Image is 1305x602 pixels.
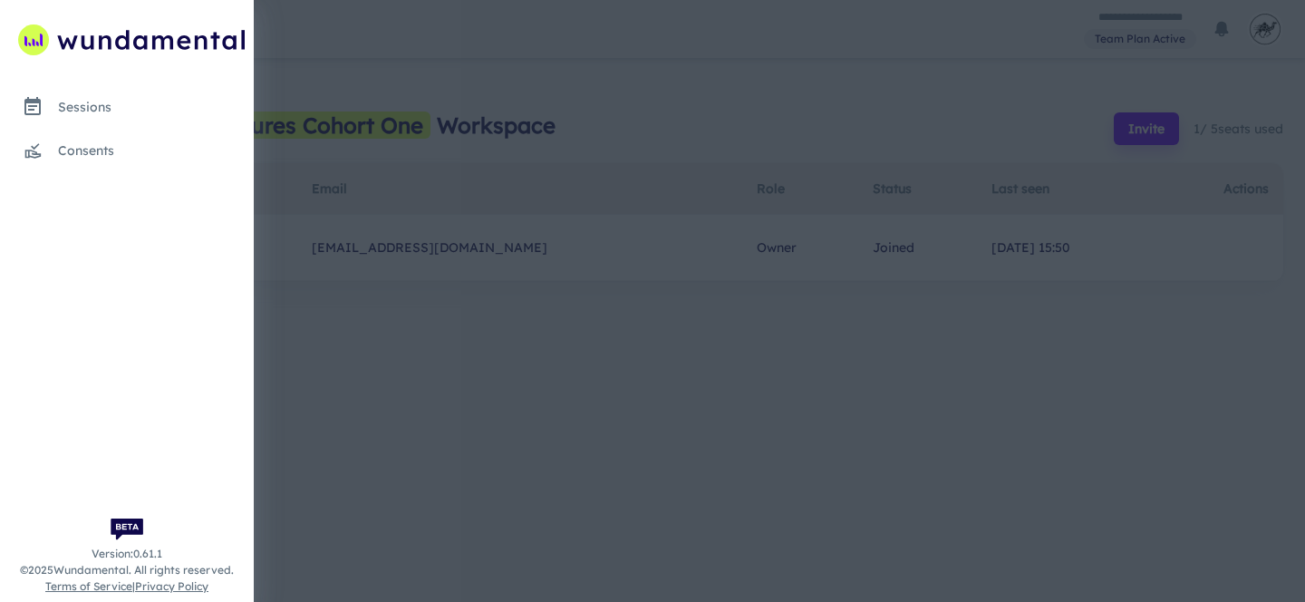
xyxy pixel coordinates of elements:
[58,97,246,117] div: sessions
[92,546,162,562] span: Version: 0.61.1
[45,579,132,593] a: Terms of Service
[135,579,208,593] a: Privacy Policy
[7,85,246,129] a: sessions
[58,141,246,160] div: consents
[7,129,246,172] a: consents
[45,578,208,595] span: |
[20,562,234,578] span: © 2025 Wundamental. All rights reserved.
